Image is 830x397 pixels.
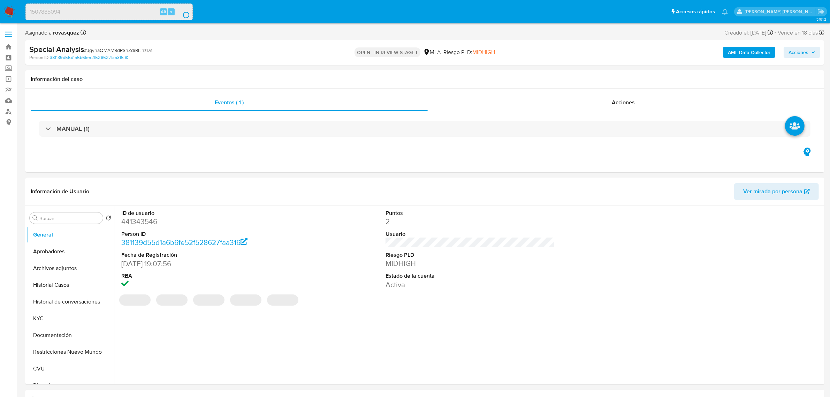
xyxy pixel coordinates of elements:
dd: [DATE] 19:07:56 [121,259,291,269]
button: Volver al orden por defecto [106,215,111,223]
span: Accesos rápidos [676,8,715,15]
dt: Fecha de Registración [121,251,291,259]
button: Documentación [27,327,114,344]
b: AML Data Collector [728,47,770,58]
span: - [775,28,776,37]
button: Buscar [32,215,38,221]
button: Archivos adjuntos [27,260,114,277]
span: ‌ [119,294,151,306]
input: Buscar [39,215,100,222]
b: Person ID [29,54,48,61]
span: Acciones [612,98,635,106]
span: ‌ [267,294,298,306]
span: Asignado a [25,29,79,37]
button: Acciones [784,47,820,58]
a: Notificaciones [722,9,728,15]
button: Aprobadores [27,243,114,260]
div: Creado el: [DATE] [724,28,773,37]
span: ‌ [193,294,224,306]
button: KYC [27,310,114,327]
p: OPEN - IN REVIEW STAGE I [355,47,420,57]
input: Buscar usuario o caso... [26,7,192,16]
button: Direcciones [27,377,114,394]
dt: Puntos [386,209,555,217]
dd: MIDHIGH [386,259,555,268]
span: Vence en 18 días [778,29,818,37]
p: roxana.vasquez@mercadolibre.com [745,8,815,15]
span: Acciones [789,47,808,58]
span: # JgyhaQMAM9dRSnZdrRHhzl7s [84,47,152,54]
button: Restricciones Nuevo Mundo [27,344,114,360]
button: Historial Casos [27,277,114,293]
span: Ver mirada por persona [743,183,802,200]
a: 381139d55d1a6b6fe52f528627faa316 [50,54,128,61]
span: ‌ [156,294,188,306]
span: ‌ [230,294,261,306]
dd: Activa [386,280,555,290]
div: MLA [423,48,441,56]
dt: Person ID [121,230,291,238]
span: MIDHIGH [473,48,495,56]
button: search-icon [176,7,190,17]
a: 381139d55d1a6b6fe52f528627faa316 [121,237,248,247]
button: CVU [27,360,114,377]
b: rovasquez [52,29,79,37]
h1: Información de Usuario [31,188,89,195]
span: s [170,8,172,15]
span: Alt [161,8,166,15]
dt: RBA [121,272,291,280]
dt: ID de usuario [121,209,291,217]
dt: Riesgo PLD [386,251,555,259]
a: Salir [817,8,825,15]
span: Riesgo PLD: [444,48,495,56]
b: Special Analysis [29,44,84,55]
button: Ver mirada por persona [734,183,819,200]
span: Eventos ( 1 ) [215,98,244,106]
dd: 441343546 [121,217,291,226]
div: MANUAL (1) [39,121,810,137]
h1: Información del caso [31,76,819,83]
dd: 2 [386,217,555,226]
button: Historial de conversaciones [27,293,114,310]
button: General [27,226,114,243]
dt: Usuario [386,230,555,238]
button: AML Data Collector [723,47,775,58]
dt: Estado de la cuenta [386,272,555,280]
h3: MANUAL (1) [56,125,90,133]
